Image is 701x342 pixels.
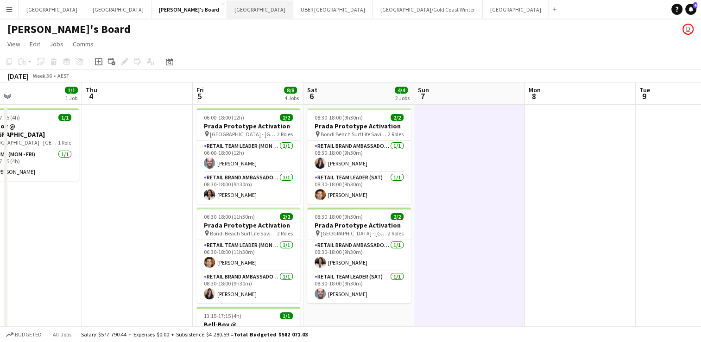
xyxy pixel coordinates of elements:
[85,0,152,19] button: [GEOGRAPHIC_DATA]
[5,329,43,340] button: Budgeted
[307,240,411,272] app-card-role: RETAIL Brand Ambassador ([DATE])1/108:30-18:00 (9h30m)[PERSON_NAME]
[195,91,204,101] span: 5
[73,40,94,48] span: Comms
[306,91,317,101] span: 6
[204,312,241,319] span: 13:15-17:15 (4h)
[307,172,411,204] app-card-role: RETAIL Team Leader (Sat)1/108:30-18:00 (9h30m)[PERSON_NAME]
[284,95,299,101] div: 4 Jobs
[307,208,411,303] app-job-card: 08:30-18:00 (9h30m)2/2Prada Prototype Activation [GEOGRAPHIC_DATA] - [GEOGRAPHIC_DATA]2 RolesRETA...
[391,114,404,121] span: 2/2
[7,22,131,36] h1: [PERSON_NAME]'s Board
[196,320,300,337] h3: Bell-Boy @ [GEOGRAPHIC_DATA]
[277,230,293,237] span: 2 Roles
[307,108,411,204] app-job-card: 08:30-18:00 (9h30m)2/2Prada Prototype Activation Bondi Beach Surf Life Saving Club2 RolesRETAIL B...
[293,0,373,19] button: UBER [GEOGRAPHIC_DATA]
[280,312,293,319] span: 1/1
[307,86,317,94] span: Sat
[196,172,300,204] app-card-role: RETAIL Brand Ambassador (Mon - Fri)1/108:30-18:00 (9h30m)[PERSON_NAME]
[682,24,694,35] app-user-avatar: Tennille Moore
[395,87,408,94] span: 4/4
[685,4,696,15] a: 4
[234,331,308,338] span: Total Budgeted $582 071.03
[196,141,300,172] app-card-role: RETAIL Team Leader (Mon - Fri)1/106:00-18:00 (12h)[PERSON_NAME]
[395,95,410,101] div: 2 Jobs
[307,272,411,303] app-card-role: RETAIL Team Leader (Sat)1/108:30-18:00 (9h30m)[PERSON_NAME]
[307,221,411,229] h3: Prada Prototype Activation
[388,230,404,237] span: 2 Roles
[527,91,541,101] span: 8
[15,331,42,338] span: Budgeted
[7,71,29,81] div: [DATE]
[321,131,388,138] span: Bondi Beach Surf Life Saving Club
[417,91,429,101] span: 7
[65,95,77,101] div: 1 Job
[227,0,293,19] button: [GEOGRAPHIC_DATA]
[280,114,293,121] span: 2/2
[196,122,300,130] h3: Prada Prototype Activation
[391,213,404,220] span: 2/2
[69,38,97,50] a: Comms
[638,91,650,101] span: 9
[388,131,404,138] span: 2 Roles
[196,240,300,272] app-card-role: RETAIL Team Leader (Mon - Fri)1/106:30-18:00 (11h30m)[PERSON_NAME]
[50,40,63,48] span: Jobs
[307,122,411,130] h3: Prada Prototype Activation
[204,213,255,220] span: 06:30-18:00 (11h30m)
[196,221,300,229] h3: Prada Prototype Activation
[196,86,204,94] span: Fri
[204,114,244,121] span: 06:00-18:00 (12h)
[315,114,363,121] span: 08:30-18:00 (9h30m)
[7,40,20,48] span: View
[307,141,411,172] app-card-role: RETAIL Brand Ambassador ([DATE])1/108:30-18:00 (9h30m)[PERSON_NAME]
[19,0,85,19] button: [GEOGRAPHIC_DATA]
[373,0,483,19] button: [GEOGRAPHIC_DATA]/Gold Coast Winter
[65,87,78,94] span: 1/1
[57,72,69,79] div: AEST
[284,87,297,94] span: 8/8
[4,38,24,50] a: View
[152,0,227,19] button: [PERSON_NAME]'s Board
[277,131,293,138] span: 2 Roles
[210,131,277,138] span: [GEOGRAPHIC_DATA] - [GEOGRAPHIC_DATA]
[31,72,54,79] span: Week 36
[418,86,429,94] span: Sun
[529,86,541,94] span: Mon
[315,213,363,220] span: 08:30-18:00 (9h30m)
[196,272,300,303] app-card-role: RETAIL Brand Ambassador (Mon - Fri)1/108:30-18:00 (9h30m)[PERSON_NAME]
[30,40,40,48] span: Edit
[51,331,73,338] span: All jobs
[86,86,97,94] span: Thu
[26,38,44,50] a: Edit
[46,38,67,50] a: Jobs
[321,230,388,237] span: [GEOGRAPHIC_DATA] - [GEOGRAPHIC_DATA]
[58,114,71,121] span: 1/1
[81,331,308,338] div: Salary $577 790.44 + Expenses $0.00 + Subsistence $4 280.59 =
[483,0,549,19] button: [GEOGRAPHIC_DATA]
[196,108,300,204] app-job-card: 06:00-18:00 (12h)2/2Prada Prototype Activation [GEOGRAPHIC_DATA] - [GEOGRAPHIC_DATA]2 RolesRETAIL...
[639,86,650,94] span: Tue
[210,230,277,237] span: Bondi Beach Surf Life Saving Club
[280,213,293,220] span: 2/2
[196,208,300,303] app-job-card: 06:30-18:00 (11h30m)2/2Prada Prototype Activation Bondi Beach Surf Life Saving Club2 RolesRETAIL ...
[58,139,71,146] span: 1 Role
[693,2,697,8] span: 4
[84,91,97,101] span: 4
